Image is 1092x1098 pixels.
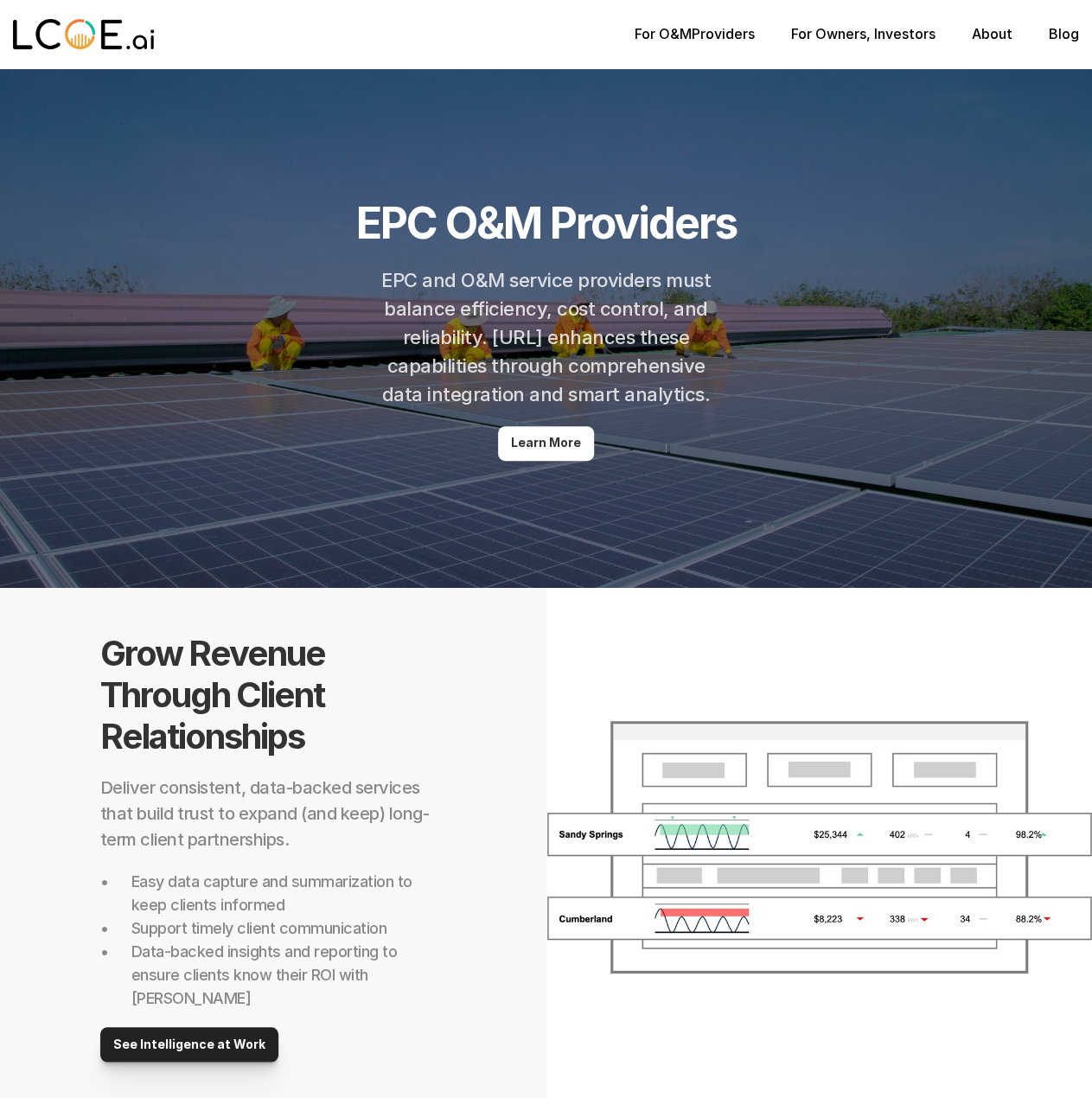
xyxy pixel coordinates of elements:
[498,426,594,461] a: Learn More
[791,26,936,42] p: , Investors
[378,266,715,409] h2: EPC and O&M service providers must balance efficiency, cost control, and reliability. [URL] enhan...
[100,1027,278,1062] a: See Intelligence at Work
[511,436,581,450] p: Learn More
[356,197,737,249] h1: EPC O&M Providers
[100,633,446,757] h1: Grow Revenue Through Client Relationships
[131,940,446,1010] p: Data-backed insights and reporting to ensure clients know their ROI with [PERSON_NAME]
[1006,1015,1092,1098] iframe: Chat Widget
[113,1037,265,1052] p: See Intelligence at Work
[635,26,755,42] p: Providers
[635,25,692,42] a: For O&M
[131,870,446,916] h2: Easy data capture and summarization to keep clients informed
[131,916,446,940] p: Support timely client communication
[100,775,446,852] h2: Deliver consistent, data-backed services that build trust to expand (and keep) long-term client p...
[1049,25,1079,42] a: Blog
[972,25,1012,42] a: About
[791,25,866,42] a: For Owners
